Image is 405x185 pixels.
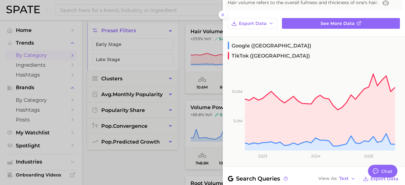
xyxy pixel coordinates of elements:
tspan: 2025 [364,154,373,158]
span: Search Queries [228,174,289,183]
span: TikTok ([GEOGRAPHIC_DATA]) [228,52,310,59]
button: Export Data [228,18,277,29]
button: View AsText [317,175,357,183]
tspan: 2023 [258,154,267,158]
span: Google ([GEOGRAPHIC_DATA]) [228,42,311,49]
button: Export Data [361,174,400,183]
span: View As [318,177,337,180]
tspan: 2024 [311,154,321,158]
span: See more data [321,21,355,26]
span: Export Data [239,21,267,26]
span: Text [339,177,349,180]
a: See more data [282,18,400,29]
span: Export Data [371,176,398,182]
